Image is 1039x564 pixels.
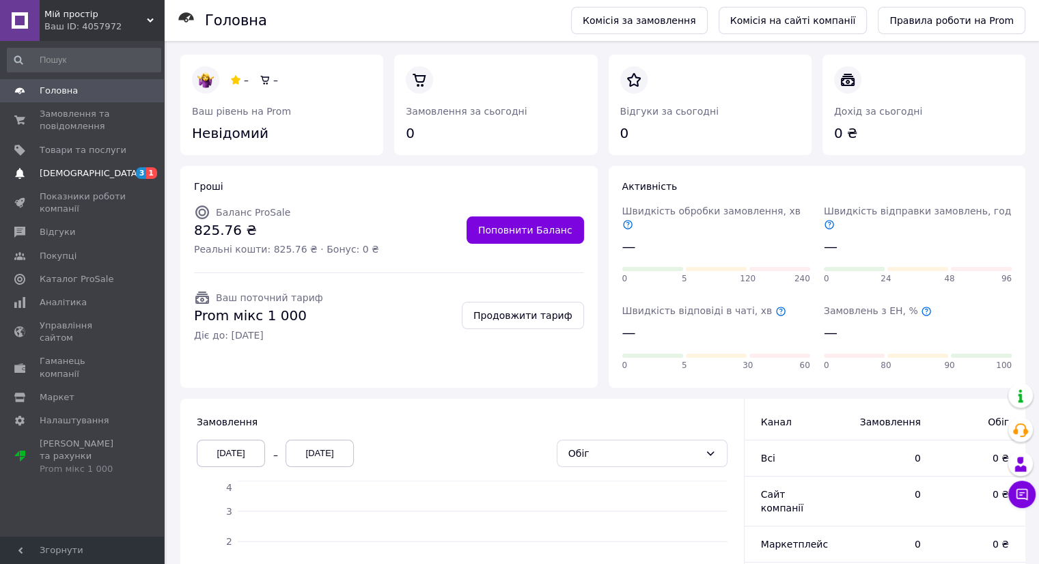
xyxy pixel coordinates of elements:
[622,323,636,343] span: —
[824,206,1011,230] span: Швидкість відправки замовлень, год
[7,48,161,72] input: Пошук
[146,167,157,179] span: 1
[719,7,868,34] a: Комісія на сайті компанії
[682,273,687,285] span: 5
[40,108,126,132] span: Замовлення та повідомлення
[40,320,126,344] span: Управління сайтом
[794,273,810,285] span: 240
[799,360,809,371] span: 60
[1001,273,1012,285] span: 96
[948,488,1009,501] span: 0 ₴
[948,537,1009,551] span: 0 ₴
[467,216,584,244] a: Поповнити Баланс
[824,323,837,343] span: —
[286,440,354,467] div: [DATE]
[194,306,323,326] span: Prom мікс 1 000
[197,440,265,467] div: [DATE]
[40,414,109,427] span: Налаштування
[622,273,628,285] span: 0
[571,7,708,34] a: Комісія за замовлення
[194,328,323,342] span: Діє до: [DATE]
[44,8,147,20] span: Мій простір
[40,391,74,404] span: Маркет
[40,463,126,475] div: Prom мікс 1 000
[622,237,636,257] span: —
[40,273,113,285] span: Каталог ProSale
[216,207,290,218] span: Баланс ProSale
[881,360,891,371] span: 80
[824,273,829,285] span: 0
[226,536,232,547] tspan: 2
[761,453,775,464] span: Всi
[761,489,803,513] span: Сайт компанії
[40,191,126,215] span: Показники роботи компанії
[40,355,126,380] span: Гаманець компанії
[881,273,891,285] span: 24
[226,482,232,493] tspan: 4
[40,296,87,309] span: Аналітика
[1008,481,1036,508] button: Чат з покупцем
[40,226,75,238] span: Відгуки
[743,360,753,371] span: 30
[40,250,77,262] span: Покупці
[824,360,829,371] span: 0
[761,539,828,550] span: Маркетплейс
[462,302,584,329] a: Продовжити тариф
[855,451,921,465] span: 0
[855,415,921,429] span: Замовлення
[40,438,126,475] span: [PERSON_NAME] та рахунки
[944,273,954,285] span: 48
[197,417,258,427] span: Замовлення
[244,74,249,85] span: –
[824,237,837,257] span: —
[273,74,278,85] span: –
[761,417,792,427] span: Канал
[622,181,678,192] span: Активність
[194,181,223,192] span: Гроші
[682,360,687,371] span: 5
[194,221,379,240] span: 825.76 ₴
[878,7,1025,34] a: Правила роботи на Prom
[194,242,379,256] span: Реальні кошти: 825.76 ₴ · Бонус: 0 ₴
[740,273,756,285] span: 120
[44,20,164,33] div: Ваш ID: 4057972
[226,505,232,516] tspan: 3
[622,305,786,316] span: Швидкість відповіді в чаті, хв
[568,446,699,461] div: Обіг
[40,85,78,97] span: Головна
[136,167,147,179] span: 3
[855,488,921,501] span: 0
[996,360,1012,371] span: 100
[622,360,628,371] span: 0
[40,144,126,156] span: Товари та послуги
[40,167,141,180] span: [DEMOGRAPHIC_DATA]
[205,12,267,29] h1: Головна
[948,415,1009,429] span: Обіг
[855,537,921,551] span: 0
[824,305,932,316] span: Замовлень з ЕН, %
[948,451,1009,465] span: 0 ₴
[216,292,323,303] span: Ваш поточний тариф
[944,360,954,371] span: 90
[622,206,801,230] span: Швидкість обробки замовлення, хв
